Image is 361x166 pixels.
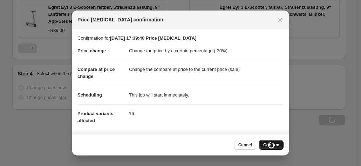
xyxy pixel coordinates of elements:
[77,67,115,79] span: Compare at price change
[129,86,284,104] dd: This job will start immediately.
[238,142,252,148] span: Cancel
[129,104,284,123] dd: 16
[110,35,196,41] b: [DATE] 17:39:40 Price [MEDICAL_DATA]
[77,92,102,98] span: Scheduling
[275,15,285,25] button: Close
[234,140,256,150] button: Cancel
[129,42,284,60] dd: Change the price by a certain percentage (-30%)
[77,48,106,53] span: Price change
[77,111,114,123] span: Product variants affected
[129,60,284,79] dd: Change the compare at price to the current price (sale)
[77,35,284,42] p: Confirmation for
[77,16,163,23] span: Price [MEDICAL_DATA] confirmation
